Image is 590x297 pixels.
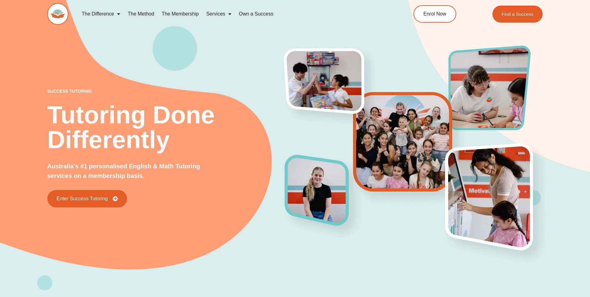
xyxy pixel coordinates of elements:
[158,7,203,21] a: The Membership
[413,5,456,23] a: Enrol Now
[423,11,446,16] span: Enrol Now
[124,7,158,21] a: The Method
[203,7,235,21] a: Services
[492,6,543,23] a: Find a Success
[502,12,534,16] span: Find a Success
[235,7,277,21] a: Own a Success
[47,190,127,207] a: Enter Success Tutoring
[78,7,385,21] nav: Menu
[57,196,108,201] span: Enter Success Tutoring
[47,89,285,93] p: success tutoring
[47,103,285,152] h2: Tutoring Done Differently
[47,162,221,181] p: Australia's #1 personalised English & Math Tutoring services on a membership basis.
[78,7,124,21] a: The Difference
